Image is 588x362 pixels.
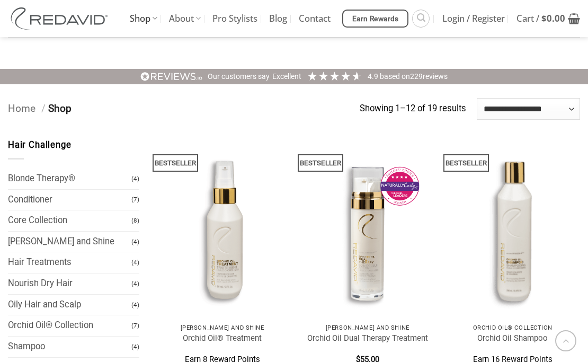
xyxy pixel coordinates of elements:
img: REDAVID Salon Products | United States [8,7,114,30]
span: Login / Register [442,5,505,32]
img: REVIEWS.io [140,72,203,82]
span: (7) [131,190,139,209]
span: Based on [380,72,410,81]
span: reviews [423,72,448,81]
span: (4) [131,296,139,314]
span: (4) [131,275,139,293]
a: Orchid Oil® Treatment [183,333,262,343]
p: [PERSON_NAME] and Shine [305,324,430,331]
span: 229 [410,72,423,81]
a: Orchid Oil Dual Therapy Treatment [307,333,428,343]
select: Shop order [477,98,580,119]
a: Blonde Therapy® [8,169,131,189]
a: Shampoo [8,337,131,357]
img: REDAVID Orchid Oil Dual Therapy ~ Award Winning Curl Care [300,138,435,318]
span: Hair Challenge [8,140,72,150]
span: (4) [131,233,139,251]
span: Cart / [516,5,565,32]
p: [PERSON_NAME] and Shine [160,324,284,331]
button: Go to top [555,330,576,351]
span: 4.9 [368,72,380,81]
nav: Breadcrumb [8,101,360,117]
a: Oily Hair and Scalp [8,295,131,315]
img: REDAVID Orchid Oil Treatment 90ml [155,138,290,318]
p: Orchid Oil® Collection [451,324,575,331]
span: $ [541,12,547,24]
a: Conditioner [8,190,131,210]
span: (4) [131,253,139,272]
a: Core Collection [8,210,131,231]
a: Nourish Dry Hair [8,273,131,294]
p: Showing 1–12 of 19 results [360,102,466,116]
bdi: 0.00 [541,12,565,24]
a: Home [8,102,35,114]
a: Hair Treatments [8,252,131,273]
span: Earn Rewards [352,13,399,25]
a: Orchid Oil® Collection [8,315,131,336]
img: REDAVID Orchid Oil Shampoo [446,138,581,318]
span: (8) [131,211,139,230]
div: 4.91 Stars [307,70,362,82]
div: Our customers say [208,72,270,82]
div: Excellent [272,72,301,82]
a: Orchid Oil Shampoo [477,333,548,343]
span: (4) [131,170,139,188]
a: [PERSON_NAME] and Shine [8,232,131,252]
span: / [41,102,46,114]
a: Search [412,10,430,27]
a: Earn Rewards [342,10,408,28]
